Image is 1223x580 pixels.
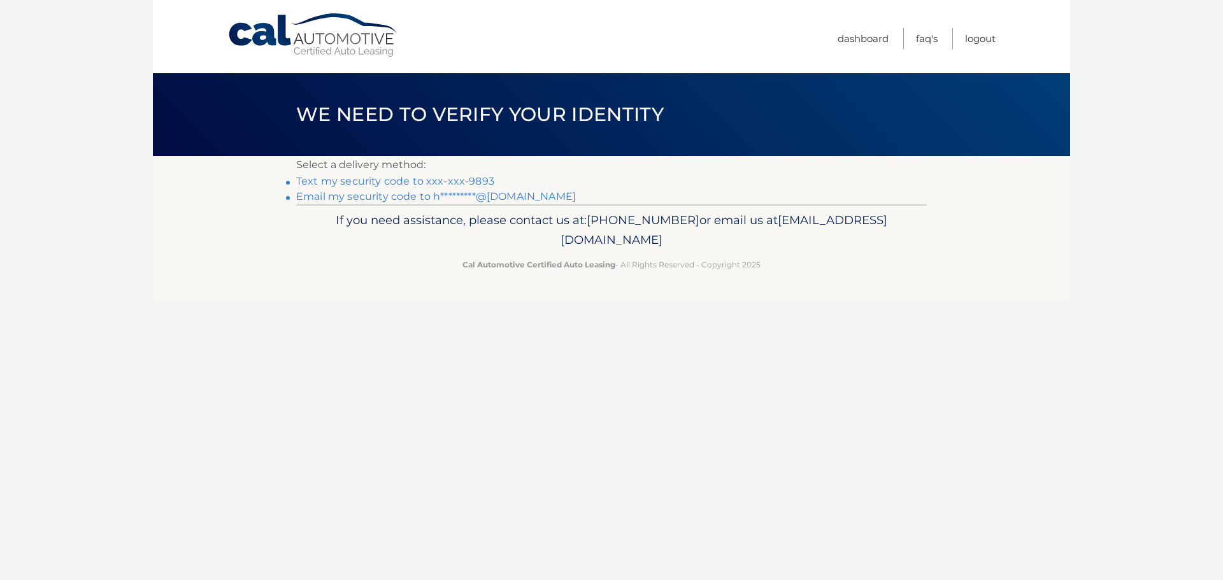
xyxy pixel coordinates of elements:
p: Select a delivery method: [296,156,927,174]
a: Logout [965,28,996,49]
a: FAQ's [916,28,938,49]
a: Dashboard [838,28,889,49]
strong: Cal Automotive Certified Auto Leasing [462,260,615,269]
a: Text my security code to xxx-xxx-9893 [296,175,494,187]
p: If you need assistance, please contact us at: or email us at [304,210,919,251]
span: [PHONE_NUMBER] [587,213,699,227]
p: - All Rights Reserved - Copyright 2025 [304,258,919,271]
a: Email my security code to h*********@[DOMAIN_NAME] [296,190,576,202]
a: Cal Automotive [227,13,399,58]
span: We need to verify your identity [296,103,664,126]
